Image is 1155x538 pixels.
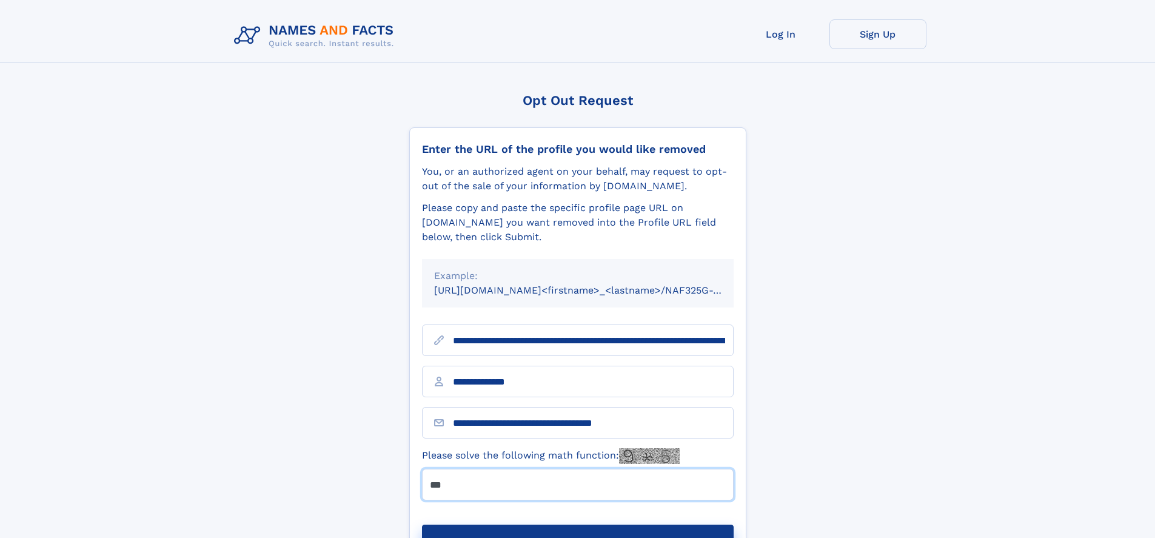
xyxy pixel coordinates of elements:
[422,164,734,193] div: You, or an authorized agent on your behalf, may request to opt-out of the sale of your informatio...
[422,448,680,464] label: Please solve the following math function:
[434,269,721,283] div: Example:
[434,284,757,296] small: [URL][DOMAIN_NAME]<firstname>_<lastname>/NAF325G-xxxxxxxx
[409,93,746,108] div: Opt Out Request
[732,19,829,49] a: Log In
[422,201,734,244] div: Please copy and paste the specific profile page URL on [DOMAIN_NAME] you want removed into the Pr...
[422,143,734,156] div: Enter the URL of the profile you would like removed
[829,19,926,49] a: Sign Up
[229,19,404,52] img: Logo Names and Facts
